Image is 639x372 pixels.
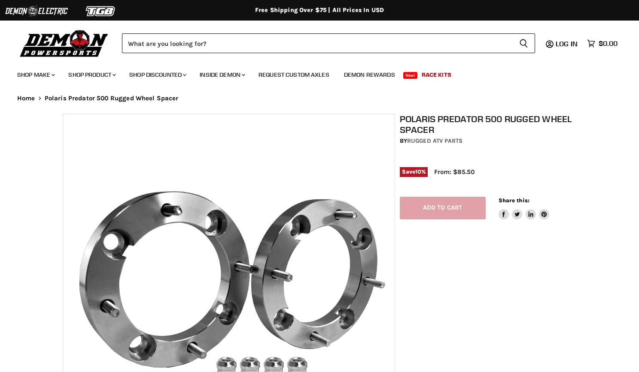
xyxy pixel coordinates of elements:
[252,66,336,84] a: Request Custom Axles
[123,66,192,84] a: Shop Discounted
[62,66,121,84] a: Shop Product
[17,95,35,102] a: Home
[499,197,529,204] span: Share this:
[407,137,463,144] a: Rugged ATV Parts
[400,136,581,146] div: by
[4,3,69,19] img: Demon Electric Logo 2
[415,66,458,84] a: Race Kits
[17,28,111,58] img: Demon Powersports
[512,33,535,53] button: Search
[400,167,428,177] span: Save %
[403,72,418,79] span: New!
[599,39,618,48] span: $0.00
[122,33,512,53] input: Search
[45,95,179,102] span: Polaris Predator 500 Rugged Wheel Spacer
[338,66,402,84] a: Demon Rewards
[400,114,581,135] h1: Polaris Predator 500 Rugged Wheel Spacer
[415,168,421,175] span: 10
[552,40,583,48] a: Log in
[11,66,60,84] a: Shop Make
[193,66,250,84] a: Inside Demon
[556,39,578,48] span: Log in
[11,63,615,84] ul: Main menu
[499,197,550,219] aside: Share this:
[434,168,475,176] span: From: $85.50
[583,37,622,50] a: $0.00
[122,33,535,53] form: Product
[69,3,133,19] img: TGB Logo 2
